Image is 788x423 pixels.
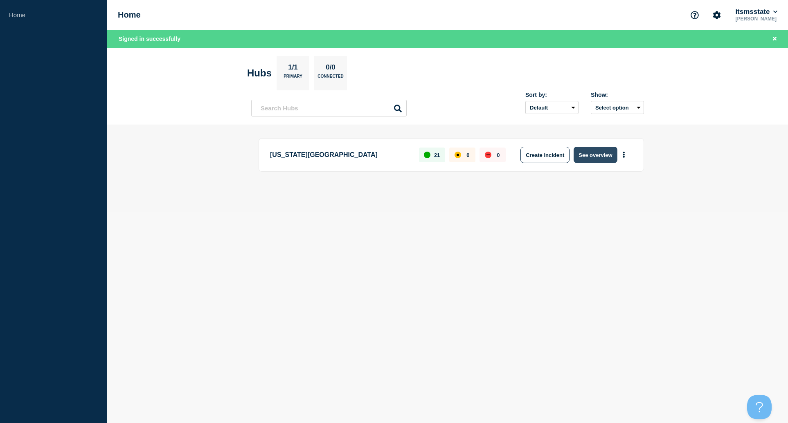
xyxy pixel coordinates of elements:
[317,74,343,83] p: Connected
[485,152,491,158] div: down
[525,101,579,114] select: Sort by
[747,395,772,419] iframe: Help Scout Beacon - Open
[247,67,272,79] h2: Hubs
[525,92,579,98] div: Sort by:
[434,152,440,158] p: 21
[119,36,180,42] span: Signed in successfully
[251,100,407,116] input: Search Hubs
[734,8,779,16] button: itsmsstate
[284,74,302,83] p: Primary
[591,92,644,98] div: Show:
[574,147,617,163] button: See overview
[708,7,725,24] button: Account settings
[455,152,461,158] div: affected
[686,7,703,24] button: Support
[285,63,301,74] p: 1/1
[424,152,430,158] div: up
[520,147,570,163] button: Create incident
[118,10,141,20] h1: Home
[770,34,780,44] button: Close banner
[734,16,779,22] p: [PERSON_NAME]
[270,147,410,163] p: [US_STATE][GEOGRAPHIC_DATA]
[619,148,629,163] button: More actions
[497,152,500,158] p: 0
[323,63,339,74] p: 0/0
[591,101,644,114] button: Select option
[466,152,469,158] p: 0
